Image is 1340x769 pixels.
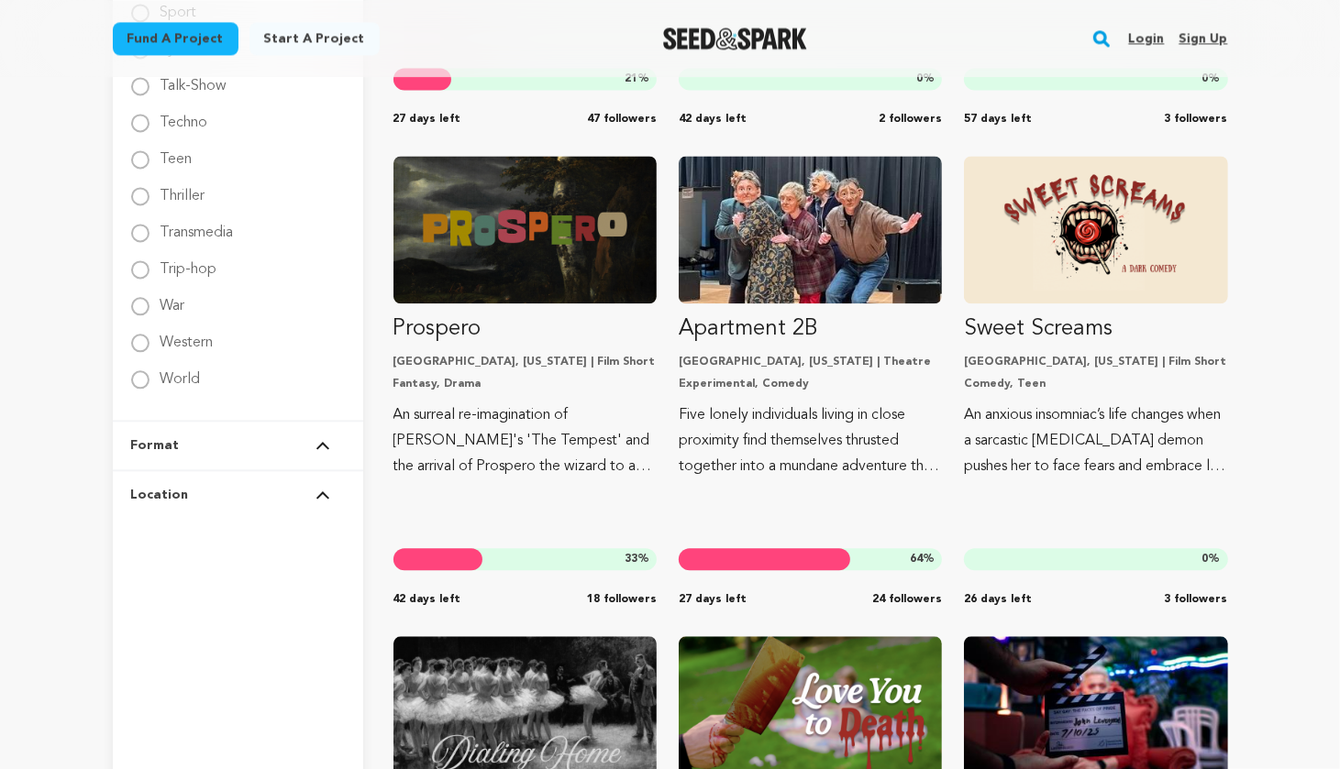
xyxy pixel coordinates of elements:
[1165,592,1228,607] span: 3 followers
[113,22,238,55] a: Fund a project
[1202,552,1221,566] span: %
[964,112,1032,126] span: 57 days left
[587,592,657,607] span: 18 followers
[964,314,1227,344] p: Sweet Screams
[161,284,185,313] label: War
[1179,24,1227,53] a: Sign up
[679,314,942,344] p: Apartment 2B
[587,112,657,126] span: 47 followers
[663,27,807,49] img: Seed&Spark Logo Dark Mode
[393,355,657,369] p: [GEOGRAPHIC_DATA], [US_STATE] | Film Short
[393,112,461,126] span: 27 days left
[916,73,923,84] span: 0
[625,71,649,86] span: %
[1202,73,1209,84] span: 0
[910,552,935,566] span: %
[131,486,189,504] span: Location
[879,112,942,126] span: 2 followers
[679,377,942,391] p: Experimental, Comedy
[679,592,747,607] span: 27 days left
[625,552,649,566] span: %
[679,112,747,126] span: 42 days left
[679,156,942,479] a: Fund Apartment 2B
[910,554,923,565] span: 64
[625,554,637,565] span: 33
[679,402,942,479] p: Five lonely individuals living in close proximity find themselves thrusted together into a mundan...
[393,592,461,607] span: 42 days left
[1202,71,1221,86] span: %
[964,156,1227,479] a: Fund Sweet Screams
[964,377,1227,391] p: Comedy, Teen
[393,377,657,391] p: Fantasy, Drama
[161,174,205,203] label: Thriller
[916,71,935,86] span: %
[1202,554,1209,565] span: 0
[393,314,657,344] p: Prospero
[964,355,1227,369] p: [GEOGRAPHIC_DATA], [US_STATE] | Film Short
[663,27,807,49] a: Seed&Spark Homepage
[316,490,330,500] img: Seed&Spark Arrow Up Icon
[625,73,637,84] span: 21
[161,321,214,350] label: Western
[316,441,330,450] img: Seed&Spark Arrow Up Icon
[1165,112,1228,126] span: 3 followers
[161,101,208,130] label: Techno
[131,471,345,519] button: Location
[964,592,1032,607] span: 26 days left
[393,156,657,479] a: Fund Prospero
[131,436,180,455] span: Format
[393,402,657,479] p: An surreal re-imagination of [PERSON_NAME]'s 'The Tempest' and the arrival of Prospero the wizard...
[161,211,234,240] label: Transmedia
[161,357,201,387] label: World
[872,592,942,607] span: 24 followers
[161,64,227,93] label: Talk-Show
[161,137,193,167] label: Teen
[964,402,1227,479] p: An anxious insomniac’s life changes when a sarcastic [MEDICAL_DATA] demon pushes her to face fear...
[1128,24,1164,53] a: Login
[679,355,942,369] p: [GEOGRAPHIC_DATA], [US_STATE] | Theatre
[249,22,380,55] a: Start a project
[161,247,217,277] label: Trip-hop
[131,422,345,469] button: Format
